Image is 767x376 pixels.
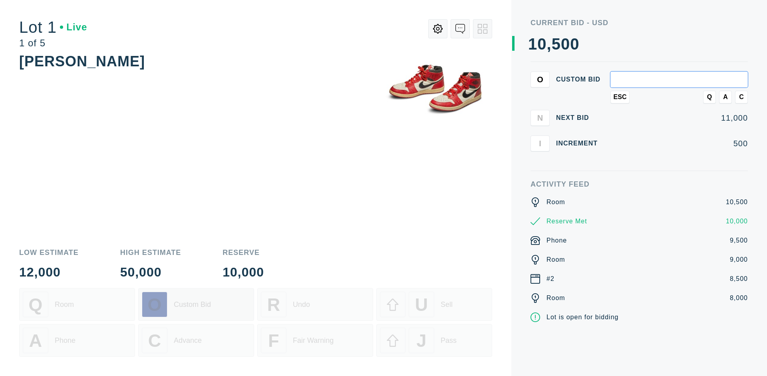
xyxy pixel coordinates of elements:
div: Room [546,293,565,303]
div: 12,000 [19,266,79,279]
div: Lot 1 [19,19,87,35]
span: U [415,294,428,315]
span: Q [707,94,712,101]
div: Advance [174,336,202,345]
button: C [735,91,748,103]
div: High Estimate [120,249,181,256]
div: 10,500 [726,197,748,207]
span: C [148,330,161,351]
div: 9,000 [730,255,748,265]
div: 11,000 [610,114,748,122]
button: USell [376,288,492,321]
button: N [531,110,550,126]
button: O [531,72,550,88]
span: A [723,94,728,101]
div: 5 [552,36,561,52]
div: Increment [556,140,604,147]
span: I [539,139,541,148]
div: Undo [293,300,310,309]
div: Current Bid - USD [531,19,748,26]
div: Live [60,22,87,32]
button: I [531,135,550,151]
button: RUndo [257,288,373,321]
div: 0 [570,36,579,52]
div: #2 [546,274,554,284]
span: Q [29,294,43,315]
div: Activity Feed [531,181,748,188]
span: N [537,113,543,122]
button: FFair Warning [257,324,373,357]
button: OCustom Bid [138,288,254,321]
div: Room [546,255,565,265]
div: Fair Warning [293,336,334,345]
div: 0 [561,36,570,52]
div: Phone [546,236,567,245]
div: Lot is open for bidding [546,312,618,322]
button: APhone [19,324,135,357]
span: O [537,75,543,84]
div: Custom Bid [174,300,211,309]
span: A [29,330,42,351]
div: Next Bid [556,115,604,121]
div: 1 of 5 [19,38,87,48]
div: Reserve [223,249,264,256]
button: A [719,91,732,103]
span: R [267,294,280,315]
div: Reserve Met [546,217,587,226]
div: Sell [441,300,453,309]
div: 8,500 [730,274,748,284]
span: C [739,94,744,101]
div: Custom bid [556,76,604,83]
span: F [268,330,279,351]
button: CAdvance [138,324,254,357]
button: QRoom [19,288,135,321]
div: Room [546,197,565,207]
div: [PERSON_NAME] [19,53,145,70]
div: , [547,36,552,196]
div: 8,000 [730,293,748,303]
div: Room [55,300,74,309]
span: J [416,330,426,351]
div: 50,000 [120,266,181,279]
div: 0 [537,36,546,52]
div: 9,500 [730,236,748,245]
span: ESC [614,94,627,101]
div: 10,000 [726,217,748,226]
div: 10,000 [223,266,264,279]
button: JPass [376,324,492,357]
span: O [148,294,162,315]
button: ESC [610,91,630,103]
div: Pass [441,336,457,345]
div: 1 [528,36,537,52]
div: Phone [55,336,76,345]
div: Low Estimate [19,249,79,256]
div: 500 [610,139,748,147]
button: Q [703,91,716,103]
